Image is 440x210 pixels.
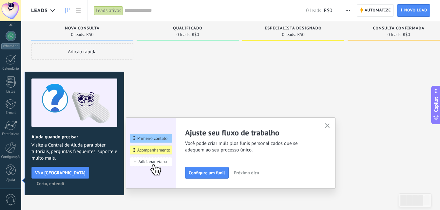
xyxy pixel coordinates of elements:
[31,8,48,14] span: Leads
[297,33,304,37] span: R$0
[388,33,402,37] span: 0 leads:
[404,5,427,16] span: Novo lead
[31,142,117,162] span: Visite a Central de Ajuda para obter tutoriais, perguntas frequentes, suporte e muito mais.
[403,33,410,37] span: R$0
[343,4,353,17] button: Mais
[177,33,191,37] span: 0 leads:
[31,167,89,179] button: Vá à [GEOGRAPHIC_DATA]
[35,170,86,175] span: Vá à [GEOGRAPHIC_DATA]
[1,90,20,94] div: Listas
[86,33,93,37] span: R$0
[231,168,262,178] button: Próxima dica
[185,167,229,179] button: Configure um funil
[265,26,321,31] span: Especialista designado
[1,155,20,159] div: Configurações
[1,67,20,71] div: Calendário
[94,6,123,15] div: Leads ativos
[34,26,130,32] div: Nova consulta
[365,5,391,16] span: Automatize
[31,44,133,60] div: Adição rápida
[357,4,394,17] a: Automatize
[1,178,20,182] div: Ajuda
[282,33,296,37] span: 0 leads:
[1,132,20,136] div: Estatísticas
[31,134,117,140] h2: Ajuda quando precisar
[34,179,67,188] button: Certo, entendi
[306,8,322,14] span: 0 leads:
[433,97,439,112] span: Copilot
[1,43,20,49] div: WhatsApp
[65,26,100,31] span: Nova consulta
[245,26,341,32] div: Especialista designado
[173,26,202,31] span: Qualificado
[185,128,317,138] h2: Ajuste seu fluxo de trabalho
[397,4,430,17] a: Novo lead
[1,111,20,115] div: E-mail
[140,26,236,32] div: Qualificado
[185,140,317,153] span: Você pode criar múltiplos funis personalizados que se adequem ao seu processo único.
[234,170,259,175] span: Próxima dica
[62,4,73,17] a: Leads
[324,8,332,14] span: R$0
[373,26,424,31] span: Consulta confirmada
[71,33,85,37] span: 0 leads:
[73,4,84,17] a: Lista
[37,181,64,186] span: Certo, entendi
[189,170,225,175] span: Configure um funil
[192,33,199,37] span: R$0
